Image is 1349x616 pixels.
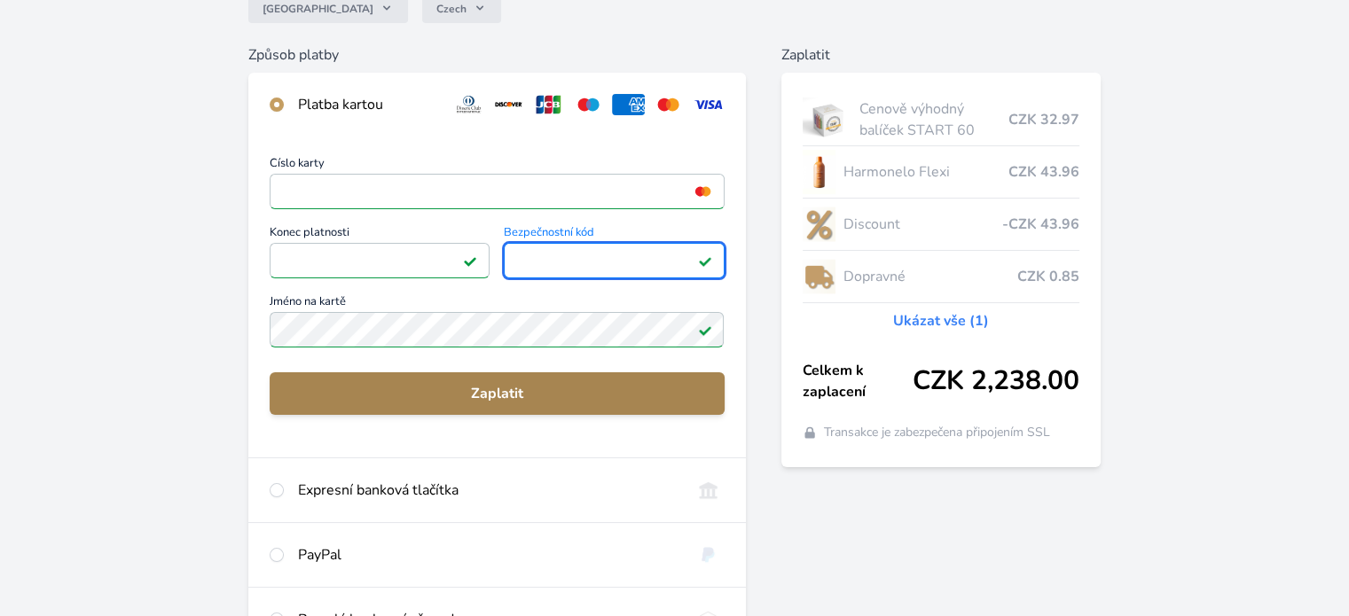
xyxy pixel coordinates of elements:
span: Konec platnosti [270,227,490,243]
img: mc [691,183,715,199]
span: Transakce je zabezpečena připojením SSL [824,424,1050,441]
h6: Zaplatit [781,44,1101,66]
div: PayPal [298,544,677,565]
input: Jméno na kartěPlatné pole [270,312,724,347]
span: Discount [843,214,1001,235]
div: Expresní banková tlačítka [298,480,677,501]
span: [GEOGRAPHIC_DATA] [263,2,373,16]
span: Cenově výhodný balíček START 60 [859,98,1008,141]
img: amex.svg [612,94,645,115]
iframe: Iframe pro datum vypršení platnosti [278,248,482,273]
span: -CZK 43.96 [1002,214,1079,235]
span: Czech [436,2,467,16]
img: delivery-lo.png [803,254,836,299]
span: Zaplatit [284,383,710,404]
img: Platné pole [698,253,712,268]
span: Bezpečnostní kód [504,227,724,243]
iframe: Iframe pro číslo karty [278,179,716,204]
img: Platné pole [463,253,477,268]
img: visa.svg [692,94,725,115]
img: mc.svg [652,94,685,115]
span: Dopravné [843,266,1016,287]
span: CZK 2,238.00 [913,365,1079,397]
span: Číslo karty [270,158,724,174]
button: Zaplatit [270,372,724,415]
h6: Způsob platby [248,44,745,66]
img: paypal.svg [692,544,725,565]
span: Jméno na kartě [270,296,724,312]
img: jcb.svg [532,94,565,115]
img: start.jpg [803,97,853,142]
span: Harmonelo Flexi [843,161,1008,183]
img: discount-lo.png [803,202,836,246]
iframe: Iframe pro bezpečnostní kód [512,248,716,273]
img: Platné pole [698,323,712,337]
span: Celkem k zaplacení [803,360,913,402]
img: CLEAN_FLEXI_se_stinem_x-hi_(1)-lo.jpg [803,150,836,194]
img: onlineBanking_CZ.svg [692,480,725,501]
img: diners.svg [452,94,485,115]
span: CZK 43.96 [1008,161,1079,183]
span: CZK 0.85 [1017,266,1079,287]
img: discover.svg [492,94,525,115]
a: Ukázat vše (1) [893,310,989,331]
div: Platba kartou [298,94,438,115]
img: maestro.svg [572,94,605,115]
span: CZK 32.97 [1008,109,1079,130]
